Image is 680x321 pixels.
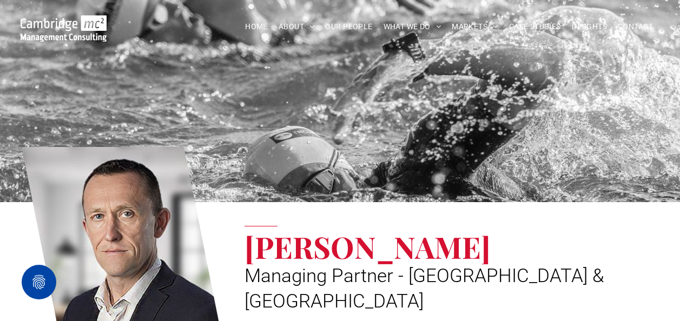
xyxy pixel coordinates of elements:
a: OUR PEOPLE [320,18,378,35]
img: Go to Homepage [21,15,107,42]
a: INSIGHTS [566,18,612,35]
a: MARKETS [446,18,503,35]
a: ABOUT [273,18,320,35]
a: WHAT WE DO [378,18,447,35]
a: CASE STUDIES [504,18,566,35]
span: Managing Partner - [GEOGRAPHIC_DATA] & [GEOGRAPHIC_DATA] [245,265,604,312]
span: [PERSON_NAME] [245,226,491,266]
a: CONTACT [612,18,658,35]
a: HOME [240,18,273,35]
